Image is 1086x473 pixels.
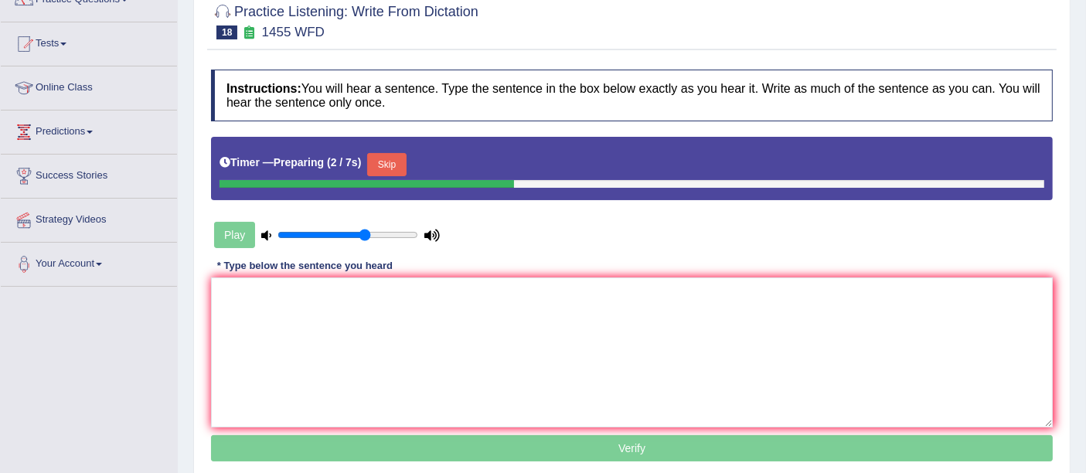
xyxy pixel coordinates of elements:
h4: You will hear a sentence. Type the sentence in the box below exactly as you hear it. Write as muc... [211,70,1053,121]
b: 2 / 7s [331,156,358,168]
a: Success Stories [1,155,177,193]
a: Predictions [1,111,177,149]
a: Strategy Videos [1,199,177,237]
a: Online Class [1,66,177,105]
a: Tests [1,22,177,61]
button: Skip [367,153,406,176]
h2: Practice Listening: Write From Dictation [211,1,478,39]
b: ) [358,156,362,168]
b: Preparing [274,156,324,168]
h5: Timer — [220,157,361,168]
small: Exam occurring question [241,26,257,40]
span: 18 [216,26,237,39]
a: Your Account [1,243,177,281]
small: 1455 WFD [262,25,325,39]
b: Instructions: [226,82,301,95]
div: * Type below the sentence you heard [211,258,399,273]
b: ( [327,156,331,168]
